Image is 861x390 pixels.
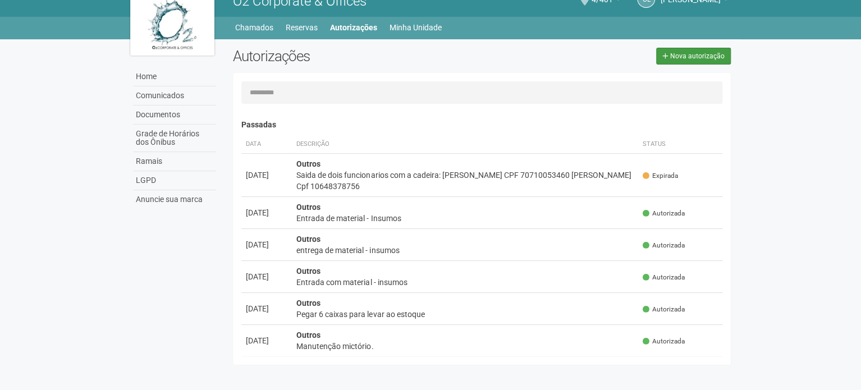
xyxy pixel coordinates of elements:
div: [DATE] [246,169,287,181]
div: [DATE] [246,207,287,218]
span: Expirada [643,171,678,181]
a: LGPD [133,171,216,190]
span: Autorizada [643,337,685,346]
div: Entrada com material - insumos [296,277,634,288]
strong: Outros [296,235,320,244]
a: Autorizações [330,20,377,35]
a: Ramais [133,152,216,171]
h4: Passadas [241,121,722,129]
a: Anuncie sua marca [133,190,216,209]
span: Autorizada [643,209,685,218]
a: Documentos [133,105,216,125]
h2: Autorizações [233,48,473,65]
th: Status [638,135,722,154]
a: Grade de Horários dos Ônibus [133,125,216,152]
a: Minha Unidade [390,20,442,35]
div: [DATE] [246,239,287,250]
span: Nova autorização [670,52,725,60]
span: Autorizada [643,273,685,282]
div: [DATE] [246,271,287,282]
div: entrega de material - insumos [296,245,634,256]
div: Pegar 6 caixas para levar ao estoque [296,309,634,320]
strong: Outros [296,267,320,276]
a: Nova autorização [656,48,731,65]
th: Descrição [292,135,638,154]
a: Chamados [235,20,273,35]
a: Home [133,67,216,86]
a: Reservas [286,20,318,35]
div: [DATE] [246,335,287,346]
div: Saida de dois funcionarios com a cadeira: [PERSON_NAME] CPF 70710053460 [PERSON_NAME] Cpf 1064837... [296,169,634,192]
div: [DATE] [246,303,287,314]
span: Autorizada [643,305,685,314]
strong: Outros [296,203,320,212]
a: Comunicados [133,86,216,105]
div: Entrada de material - Insumos [296,213,634,224]
div: Manutenção mictório. [296,341,634,352]
strong: Outros [296,299,320,308]
th: Data [241,135,292,154]
strong: Outros [296,159,320,168]
strong: Outros [296,331,320,339]
span: Autorizada [643,241,685,250]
